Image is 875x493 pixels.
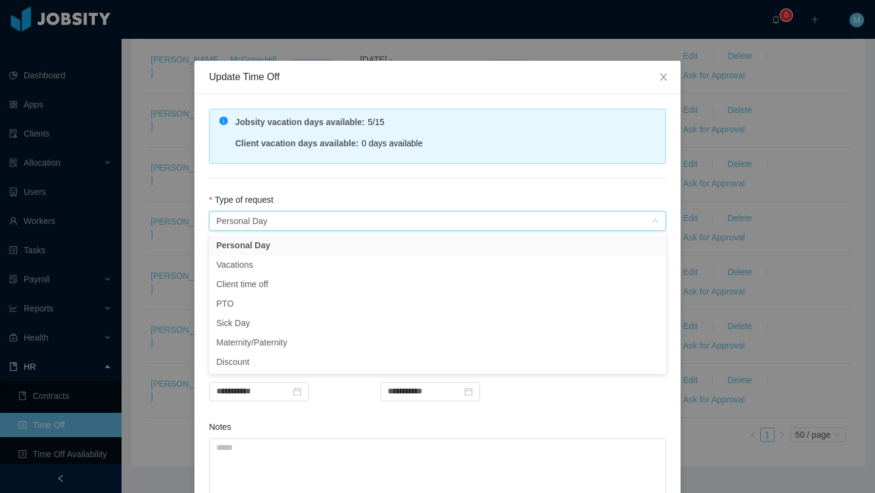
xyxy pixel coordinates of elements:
label: Type of request [209,195,273,205]
strong: Jobsity vacation days available : [235,117,365,127]
label: Notes [209,422,232,432]
li: Vacations [209,255,666,274]
label: End Date [380,365,422,375]
strong: Client vacation days available : [235,138,359,148]
div: Personal Day [216,212,267,230]
li: PTO [209,294,666,313]
div: Update Time Off [209,70,666,84]
i: icon: calendar [293,387,301,396]
i: icon: calendar [464,387,473,396]
li: Personal Day [209,236,666,255]
li: Sick Day [209,313,666,333]
label: Start Date [209,365,253,375]
li: Maternity/Paternity [209,333,666,352]
span: 5/15 [368,117,384,127]
i: icon: info-circle [219,117,228,125]
i: icon: close [659,72,668,82]
li: Discount [209,352,666,372]
li: Client time off [209,274,666,294]
span: 0 days available [362,138,422,148]
button: Close [647,61,681,95]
